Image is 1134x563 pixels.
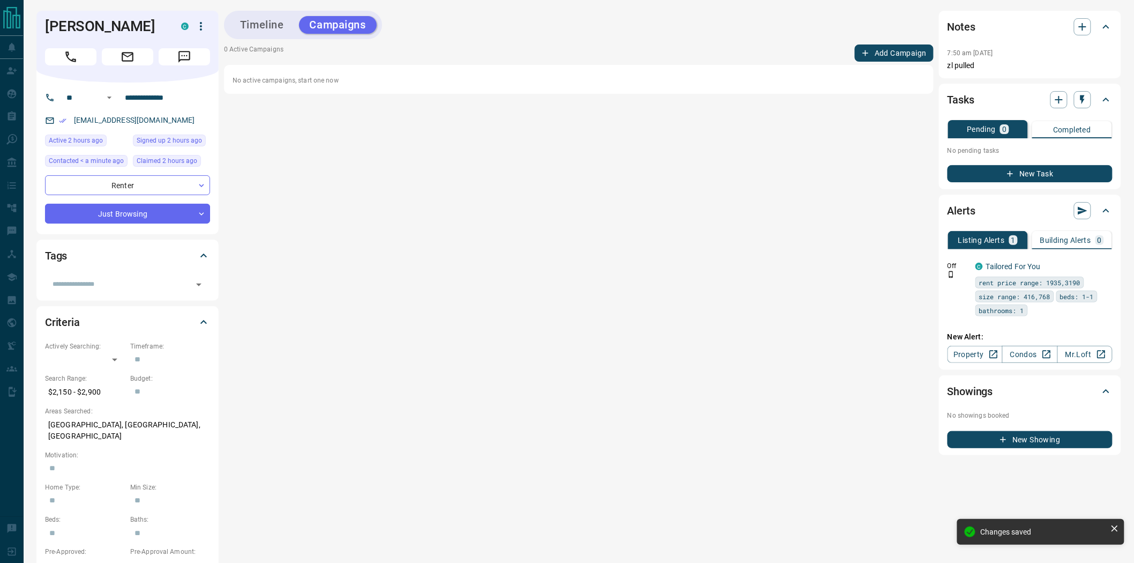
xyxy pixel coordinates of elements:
h2: Showings [948,383,993,400]
button: Open [191,277,206,292]
div: condos.ca [975,263,983,270]
div: Renter [45,175,210,195]
a: [EMAIL_ADDRESS][DOMAIN_NAME] [74,116,195,124]
p: [GEOGRAPHIC_DATA], [GEOGRAPHIC_DATA], [GEOGRAPHIC_DATA] [45,416,210,445]
p: Budget: [130,374,210,383]
h2: Criteria [45,314,80,331]
h1: [PERSON_NAME] [45,18,165,35]
h2: Alerts [948,202,975,219]
p: 0 [1098,236,1102,244]
div: Criteria [45,309,210,335]
p: Off [948,261,969,271]
p: Completed [1053,126,1091,134]
span: Claimed 2 hours ago [137,155,197,166]
h2: Notes [948,18,975,35]
svg: Email Verified [59,117,66,124]
p: Listing Alerts [958,236,1005,244]
p: No active campaigns, start one now [233,76,925,85]
span: size range: 416,768 [979,291,1050,302]
button: Campaigns [299,16,377,34]
div: Mon Oct 13 2025 [133,155,210,170]
p: No pending tasks [948,143,1113,159]
p: Pre-Approved: [45,547,125,557]
p: Baths: [130,515,210,524]
p: Pending [967,125,996,133]
span: beds: 1-1 [1060,291,1094,302]
span: Message [159,48,210,65]
h2: Tasks [948,91,974,108]
span: Call [45,48,96,65]
p: 0 [1002,125,1006,133]
div: Tags [45,243,210,269]
p: Building Alerts [1040,236,1091,244]
p: Actively Searching: [45,342,125,351]
div: Tasks [948,87,1113,113]
p: Beds: [45,515,125,524]
h2: Tags [45,247,67,264]
svg: Push Notification Only [948,271,955,278]
div: condos.ca [181,23,189,30]
p: Motivation: [45,450,210,460]
p: Home Type: [45,483,125,492]
span: Active 2 hours ago [49,135,103,146]
p: Timeframe: [130,342,210,351]
span: bathrooms: 1 [979,305,1024,316]
p: Areas Searched: [45,406,210,416]
button: Add Campaign [855,45,934,62]
p: zl pulled [948,60,1113,71]
button: Open [103,91,116,104]
p: New Alert: [948,331,1113,343]
div: Notes [948,14,1113,40]
span: Signed up 2 hours ago [137,135,202,146]
div: Mon Oct 13 2025 [45,135,128,150]
div: Mon Oct 13 2025 [133,135,210,150]
a: Mr.Loft [1057,346,1113,363]
span: rent price range: 1935,3190 [979,277,1080,288]
p: $2,150 - $2,900 [45,383,125,401]
p: No showings booked [948,411,1113,420]
div: Changes saved [981,528,1106,536]
span: Contacted < a minute ago [49,155,124,166]
button: New Showing [948,431,1113,448]
button: Timeline [229,16,295,34]
p: Pre-Approval Amount: [130,547,210,557]
div: Just Browsing [45,204,210,224]
p: 1 [1011,236,1016,244]
span: Email [102,48,153,65]
p: 0 Active Campaigns [224,45,283,62]
a: Property [948,346,1003,363]
a: Condos [1002,346,1057,363]
div: Alerts [948,198,1113,224]
a: Tailored For You [986,262,1041,271]
p: 7:50 am [DATE] [948,49,993,57]
p: Search Range: [45,374,125,383]
p: Min Size: [130,483,210,492]
div: Showings [948,379,1113,404]
div: Mon Oct 13 2025 [45,155,128,170]
button: New Task [948,165,1113,182]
